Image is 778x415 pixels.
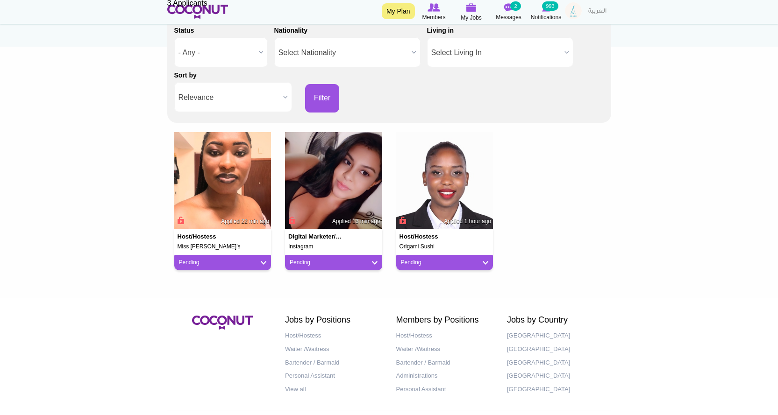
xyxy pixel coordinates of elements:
[531,13,561,22] span: Notifications
[400,233,454,240] h4: Host/Hostess
[176,216,185,225] span: Connect to Unlock the Profile
[285,369,382,383] a: Personal Assistant
[496,13,521,22] span: Messages
[422,13,445,22] span: Members
[178,244,268,250] h5: Miss [PERSON_NAME]'s
[278,38,408,68] span: Select Nationality
[415,2,453,22] a: Browse Members Members
[285,329,382,343] a: Host/Hostess
[287,216,295,225] span: Connect to Unlock the Profile
[507,343,604,356] a: [GEOGRAPHIC_DATA]
[396,343,493,356] a: Waiter /Waitress
[288,244,379,250] h5: Instagram
[285,132,382,229] img: Sema G's picture
[192,316,253,330] img: Coconut
[584,2,611,21] a: العربية
[453,2,490,22] a: My Jobs My Jobs
[274,26,308,35] label: Nationality
[174,132,271,229] img: Carine Nindum's picture
[507,383,604,396] a: [GEOGRAPHIC_DATA]
[396,369,493,383] a: Administrations
[396,316,493,325] h2: Members by Positions
[290,259,378,267] a: Pending
[179,259,267,267] a: Pending
[178,38,255,68] span: - Any -
[174,70,197,80] label: Sort by
[490,2,528,22] a: Messages Messages 2
[178,233,232,240] h4: Host/Hostess
[461,13,482,22] span: My Jobs
[396,383,493,396] a: Personal Assistant
[288,233,343,240] h4: Digital Marketer/Sales Manager
[398,216,407,225] span: Connect to Unlock the Profile
[285,356,382,370] a: Bartender / Barmaid
[401,259,489,267] a: Pending
[285,343,382,356] a: Waiter /Waitress
[174,26,194,35] label: Status
[431,38,561,68] span: Select Living In
[396,329,493,343] a: Host/Hostess
[507,356,604,370] a: [GEOGRAPHIC_DATA]
[285,316,382,325] h2: Jobs by Positions
[507,369,604,383] a: [GEOGRAPHIC_DATA]
[285,383,382,396] a: View all
[528,2,565,22] a: Notifications Notifications 993
[396,132,493,229] img: Sithabile Joko's picture
[507,329,604,343] a: [GEOGRAPHIC_DATA]
[396,356,493,370] a: Bartender / Barmaid
[305,84,340,113] button: Filter
[167,5,228,19] img: Home
[382,3,415,19] a: My Plan
[400,244,490,250] h5: Origami Sushi
[178,83,279,113] span: Relevance
[507,316,604,325] h2: Jobs by Country
[427,26,454,35] label: Living in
